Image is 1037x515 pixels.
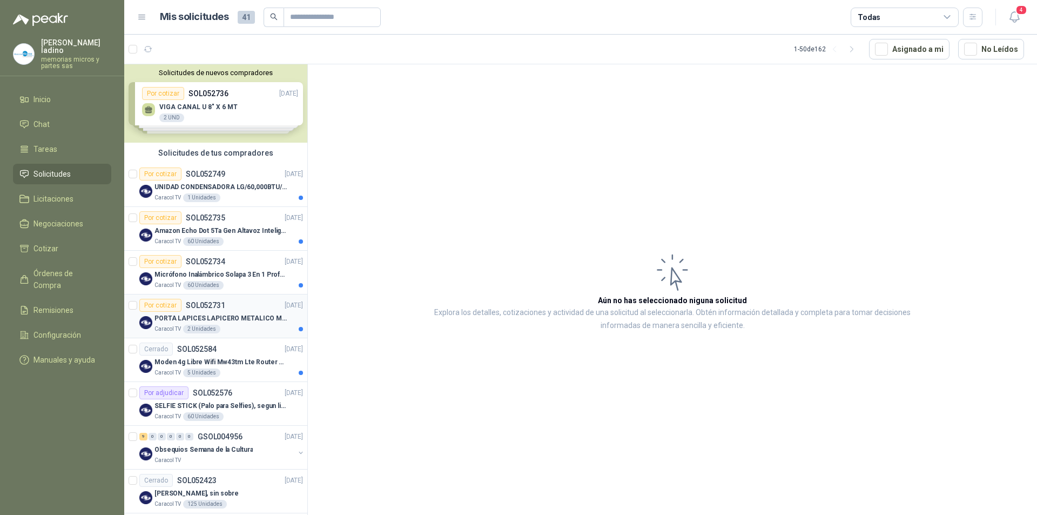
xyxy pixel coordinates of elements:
[13,238,111,259] a: Cotizar
[13,263,111,296] a: Órdenes de Compra
[124,382,307,426] a: Por adjudicarSOL052576[DATE] Company LogoSELFIE STICK (Palo para Selfies), segun link adjuntoCara...
[176,433,184,440] div: 0
[13,189,111,209] a: Licitaciones
[154,357,289,367] p: Moden 4g Libre Wifi Mw43tm Lte Router Móvil Internet 5ghz
[285,169,303,179] p: [DATE]
[139,491,152,504] img: Company Logo
[285,476,303,486] p: [DATE]
[33,218,83,230] span: Negociaciones
[139,229,152,242] img: Company Logo
[285,257,303,267] p: [DATE]
[285,300,303,311] p: [DATE]
[33,354,95,366] span: Manuales y ayuda
[13,300,111,320] a: Remisiones
[33,193,73,205] span: Licitaciones
[154,226,289,236] p: Amazon Echo Dot 5Ta Gen Altavoz Inteligente Alexa Azul
[13,164,111,184] a: Solicitudes
[124,338,307,382] a: CerradoSOL052584[DATE] Company LogoModen 4g Libre Wifi Mw43tm Lte Router Móvil Internet 5ghzCarac...
[13,139,111,159] a: Tareas
[154,325,181,333] p: Caracol TV
[139,343,173,356] div: Cerrado
[154,237,181,246] p: Caracol TV
[858,11,880,23] div: Todas
[177,345,217,353] p: SOL052584
[154,193,181,202] p: Caracol TV
[154,313,289,324] p: PORTA LAPICES LAPICERO METALICO MALLA. IGUALES A LOS DEL LIK ADJUNTO
[183,412,224,421] div: 60 Unidades
[193,389,232,397] p: SOL052576
[154,500,181,509] p: Caracol TV
[33,267,101,291] span: Órdenes de Compra
[238,11,255,24] span: 41
[154,270,289,280] p: Micrófono Inalámbrico Solapa 3 En 1 Profesional F11-2 X2
[139,360,152,373] img: Company Logo
[139,299,181,312] div: Por cotizar
[154,401,289,411] p: SELFIE STICK (Palo para Selfies), segun link adjunto
[154,456,181,465] p: Caracol TV
[160,9,229,25] h1: Mis solicitudes
[13,89,111,110] a: Inicio
[33,93,51,105] span: Inicio
[129,69,303,77] button: Solicitudes de nuevos compradores
[154,489,239,499] p: [PERSON_NAME], sin sobre
[13,350,111,370] a: Manuales y ayuda
[183,281,224,290] div: 60 Unidades
[154,369,181,377] p: Caracol TV
[186,302,225,309] p: SOL052731
[154,412,181,421] p: Caracol TV
[183,369,220,377] div: 5 Unidades
[124,143,307,163] div: Solicitudes de tus compradores
[1015,5,1027,15] span: 4
[149,433,157,440] div: 0
[1005,8,1024,27] button: 4
[186,258,225,265] p: SOL052734
[124,163,307,207] a: Por cotizarSOL052749[DATE] Company LogoUNIDAD CONDENSADORA LG/60,000BTU/220V/R410A: ICaracol TV1 ...
[183,237,224,246] div: 60 Unidades
[154,445,253,455] p: Obsequios Semana de la Cultura
[198,433,243,440] p: GSOL004956
[124,470,307,513] a: CerradoSOL052423[DATE] Company Logo[PERSON_NAME], sin sobreCaracol TV125 Unidades
[139,447,152,460] img: Company Logo
[285,432,303,442] p: [DATE]
[167,433,175,440] div: 0
[139,474,173,487] div: Cerrado
[285,344,303,355] p: [DATE]
[869,39,950,59] button: Asignado a mi
[139,168,181,180] div: Por cotizar
[183,193,220,202] div: 1 Unidades
[139,433,147,440] div: 9
[139,316,152,329] img: Company Logo
[33,168,71,180] span: Solicitudes
[177,477,217,484] p: SOL052423
[139,211,181,224] div: Por cotizar
[139,386,188,399] div: Por adjudicar
[154,182,289,192] p: UNIDAD CONDENSADORA LG/60,000BTU/220V/R410A: I
[33,118,50,130] span: Chat
[154,281,181,290] p: Caracol TV
[13,213,111,234] a: Negociaciones
[139,430,305,465] a: 9 0 0 0 0 0 GSOL004956[DATE] Company LogoObsequios Semana de la CulturaCaracol TV
[13,13,68,26] img: Logo peakr
[270,13,278,21] span: search
[139,272,152,285] img: Company Logo
[33,329,81,341] span: Configuración
[183,500,227,509] div: 125 Unidades
[124,64,307,143] div: Solicitudes de nuevos compradoresPor cotizarSOL052736[DATE] VIGA CANAL U 8" X 6 MT2 UNDPor cotiza...
[183,325,220,333] div: 2 Unidades
[124,207,307,251] a: Por cotizarSOL052735[DATE] Company LogoAmazon Echo Dot 5Ta Gen Altavoz Inteligente Alexa AzulCara...
[186,214,225,222] p: SOL052735
[33,243,58,255] span: Cotizar
[14,44,34,64] img: Company Logo
[139,404,152,417] img: Company Logo
[41,56,111,69] p: memorias micros y partes sas
[139,255,181,268] div: Por cotizar
[185,433,193,440] div: 0
[958,39,1024,59] button: No Leídos
[285,388,303,398] p: [DATE]
[186,170,225,178] p: SOL052749
[41,39,111,54] p: [PERSON_NAME] ladino
[13,114,111,135] a: Chat
[13,325,111,345] a: Configuración
[124,251,307,295] a: Por cotizarSOL052734[DATE] Company LogoMicrófono Inalámbrico Solapa 3 En 1 Profesional F11-2 X2Ca...
[33,304,73,316] span: Remisiones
